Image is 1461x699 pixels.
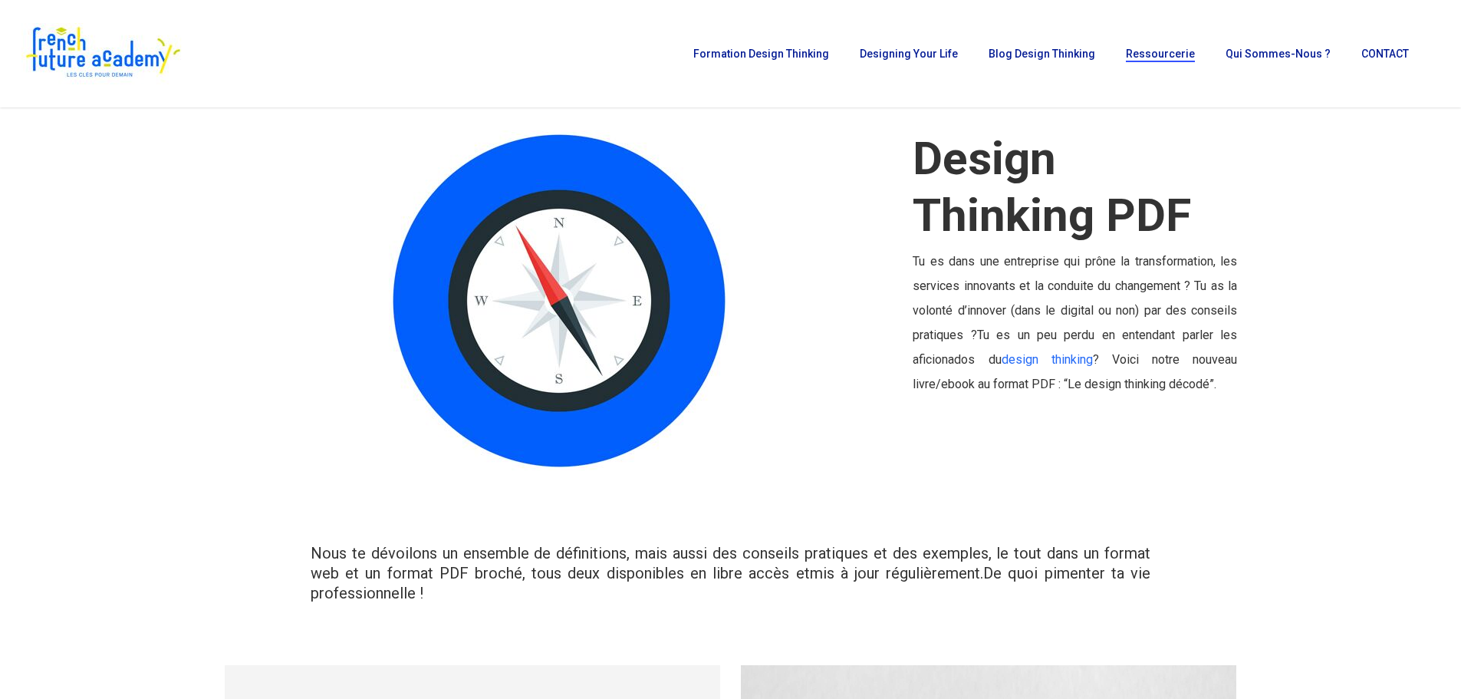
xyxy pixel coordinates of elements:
span: De quoi pimenter ta vie professionnelle ! [311,564,1150,602]
a: CONTACT [1354,48,1417,59]
a: design thinking [1002,352,1093,367]
span: CONTACT [1361,48,1409,60]
span: mis à jour régulièrement. [810,564,984,582]
a: Qui sommes-nous ? [1218,48,1338,59]
span: n format web et un format PDF broché, tous deux disponibles en libre accès et [311,544,1150,582]
a: Ressourcerie [1118,48,1203,59]
span: Tu es un peu perdu en entendant parler les aficionados du ? Voici notre nouveau livre/ebook au fo... [913,328,1237,391]
span: Designing Your Life [860,48,958,60]
a: Blog Design Thinking [981,48,1103,59]
span: Qui sommes-nous ? [1226,48,1331,60]
span: Nous te dévoilons un ensemble de définitions, mais aussi des conseils pratiques et des exemples, ... [311,544,1091,562]
a: Formation Design Thinking [686,48,837,59]
span: Ressourcerie [1126,48,1195,60]
h1: Design Thinking PDF [913,130,1237,244]
a: Designing Your Life [852,48,966,59]
span: Blog Design Thinking [989,48,1095,60]
img: French Future Academy [21,23,183,84]
span: Tu es dans une entreprise qui prône la transformation, les services innovants et la conduite du c... [913,254,1237,342]
span: Formation Design Thinking [693,48,829,60]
